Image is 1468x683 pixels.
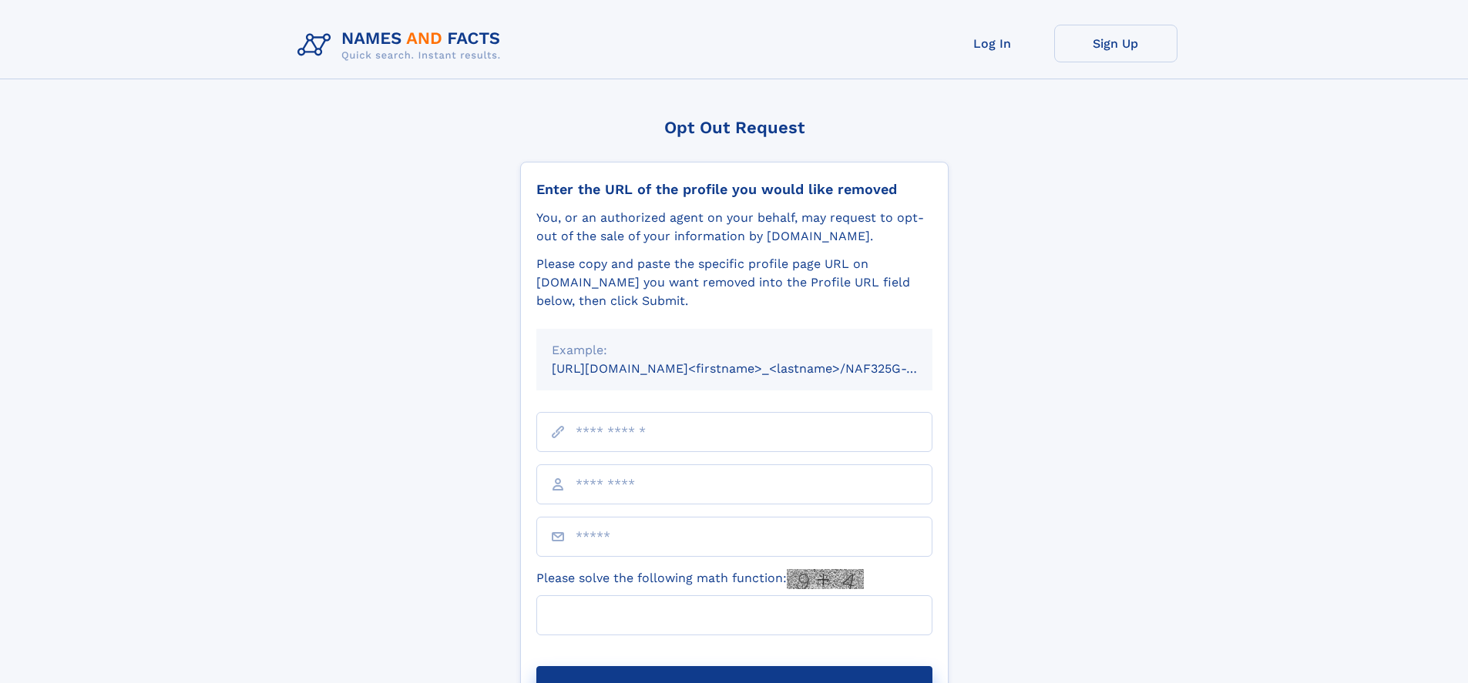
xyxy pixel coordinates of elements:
[520,118,949,137] div: Opt Out Request
[536,209,932,246] div: You, or an authorized agent on your behalf, may request to opt-out of the sale of your informatio...
[552,341,917,360] div: Example:
[536,181,932,198] div: Enter the URL of the profile you would like removed
[536,255,932,310] div: Please copy and paste the specific profile page URL on [DOMAIN_NAME] you want removed into the Pr...
[291,25,513,66] img: Logo Names and Facts
[931,25,1054,62] a: Log In
[536,569,864,589] label: Please solve the following math function:
[1054,25,1177,62] a: Sign Up
[552,361,962,376] small: [URL][DOMAIN_NAME]<firstname>_<lastname>/NAF325G-xxxxxxxx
